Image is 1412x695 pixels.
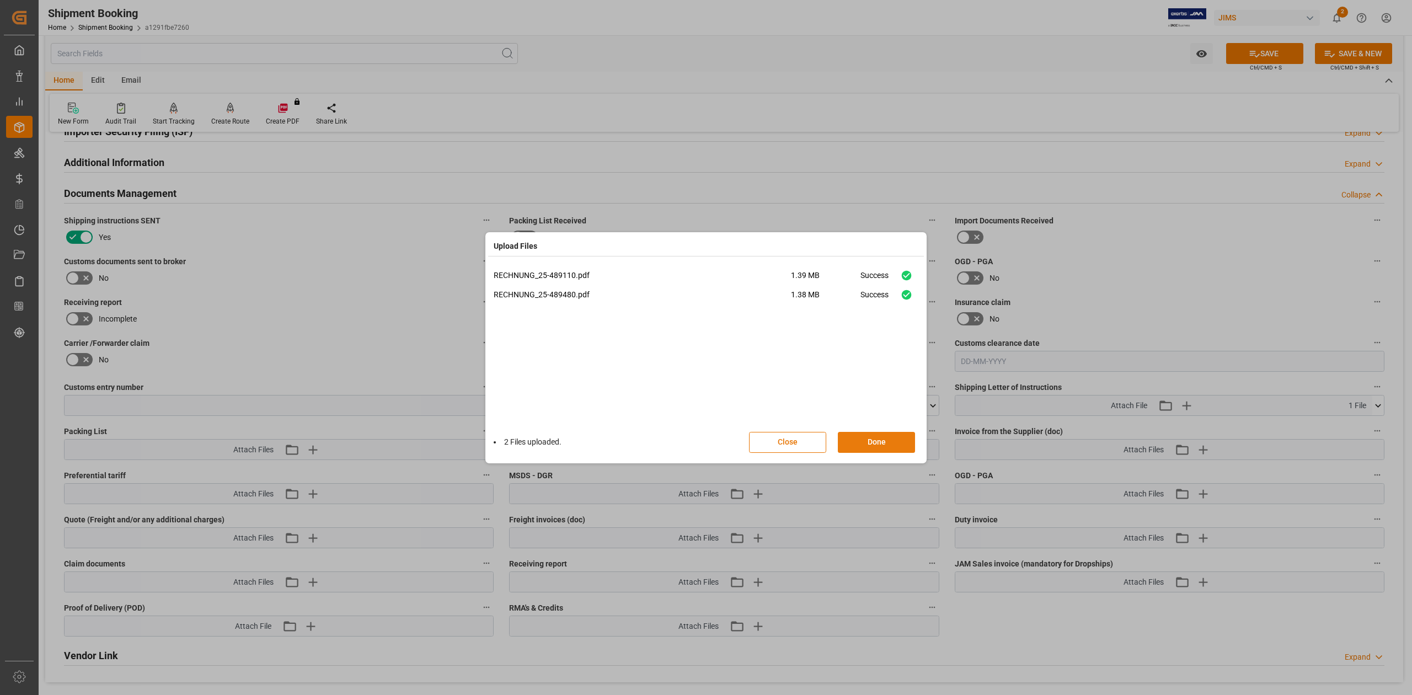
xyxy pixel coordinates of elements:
p: RECHNUNG_25-489110.pdf [494,270,791,281]
h4: Upload Files [494,240,537,252]
button: Close [749,432,826,453]
div: Success [860,289,889,308]
div: Success [860,270,889,289]
button: Done [838,432,915,453]
li: 2 Files uploaded. [494,436,561,448]
span: 1.39 MB [791,270,860,289]
span: 1.38 MB [791,289,860,308]
p: RECHNUNG_25-489480.pdf [494,289,791,301]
